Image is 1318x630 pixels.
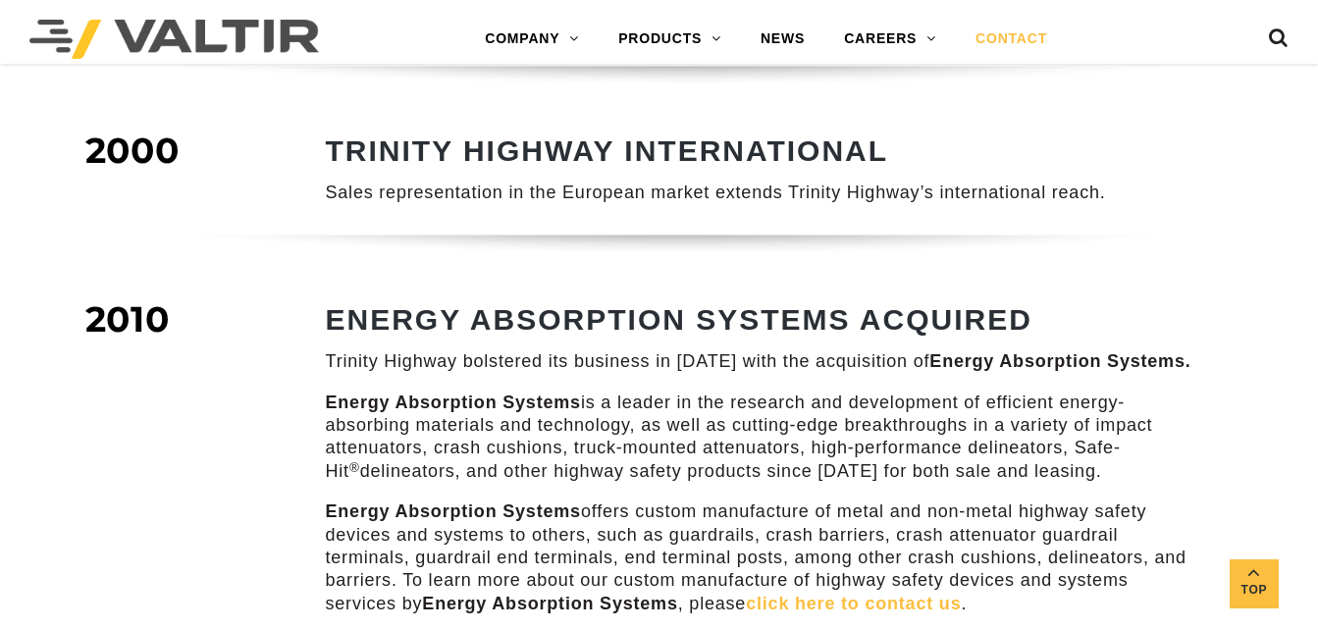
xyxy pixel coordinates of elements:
[85,297,170,341] span: 2010
[599,20,741,59] a: PRODUCTS
[326,182,1194,204] p: Sales representation in the European market extends Trinity Highway’s international reach.
[326,134,889,167] strong: TRINITY HIGHWAY INTERNATIONAL
[349,460,360,475] sup: ®
[1230,579,1279,602] span: Top
[956,20,1067,59] a: CONTACT
[326,392,1194,484] p: is a leader in the research and development of efficient energy-absorbing materials and technolog...
[929,351,1190,371] strong: Energy Absorption Systems.
[85,129,180,172] span: 2000
[326,501,581,521] strong: Energy Absorption Systems
[29,20,319,59] img: Valtir
[1230,559,1279,608] a: Top
[422,594,677,613] strong: Energy Absorption Systems
[326,303,1032,336] strong: ENERGY ABSORPTION SYSTEMS ACQUIRED
[741,20,824,59] a: NEWS
[326,350,1194,373] p: Trinity Highway bolstered its business in [DATE] with the acquisition of
[824,20,956,59] a: CAREERS
[465,20,599,59] a: COMPANY
[746,594,961,613] a: click here to contact us
[326,393,581,412] strong: Energy Absorption Systems
[326,500,1194,615] p: offers custom manufacture of metal and non-metal highway safety devices and systems to others, su...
